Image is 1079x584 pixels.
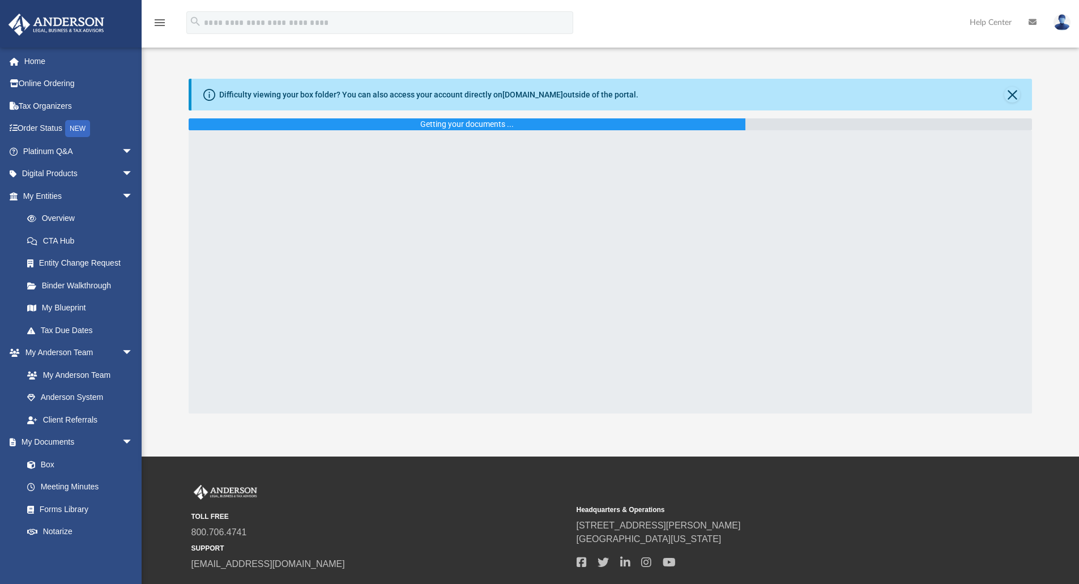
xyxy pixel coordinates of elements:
[8,431,144,454] a: My Documentsarrow_drop_down
[8,140,150,163] a: Platinum Q&Aarrow_drop_down
[1054,14,1071,31] img: User Pic
[16,453,139,476] a: Box
[153,22,167,29] a: menu
[189,15,202,28] i: search
[65,120,90,137] div: NEW
[16,252,150,275] a: Entity Change Request
[16,521,144,543] a: Notarize
[16,274,150,297] a: Binder Walkthrough
[122,431,144,454] span: arrow_drop_down
[8,543,144,565] a: Online Learningarrow_drop_down
[122,543,144,566] span: arrow_drop_down
[577,534,722,544] a: [GEOGRAPHIC_DATA][US_STATE]
[8,342,144,364] a: My Anderson Teamarrow_drop_down
[153,16,167,29] i: menu
[191,485,259,500] img: Anderson Advisors Platinum Portal
[502,90,563,99] a: [DOMAIN_NAME]
[16,408,144,431] a: Client Referrals
[420,118,514,130] div: Getting your documents ...
[577,505,954,515] small: Headquarters & Operations
[16,476,144,498] a: Meeting Minutes
[16,297,144,319] a: My Blueprint
[8,73,150,95] a: Online Ordering
[8,163,150,185] a: Digital Productsarrow_drop_down
[122,185,144,208] span: arrow_drop_down
[8,117,150,140] a: Order StatusNEW
[191,559,345,569] a: [EMAIL_ADDRESS][DOMAIN_NAME]
[1004,87,1020,103] button: Close
[219,89,638,101] div: Difficulty viewing your box folder? You can also access your account directly on outside of the p...
[191,511,569,522] small: TOLL FREE
[191,527,247,537] a: 800.706.4741
[122,163,144,186] span: arrow_drop_down
[8,50,150,73] a: Home
[16,386,144,409] a: Anderson System
[122,342,144,365] span: arrow_drop_down
[8,95,150,117] a: Tax Organizers
[16,207,150,230] a: Overview
[16,498,139,521] a: Forms Library
[577,521,741,530] a: [STREET_ADDRESS][PERSON_NAME]
[5,14,108,36] img: Anderson Advisors Platinum Portal
[122,140,144,163] span: arrow_drop_down
[191,543,569,553] small: SUPPORT
[16,364,139,386] a: My Anderson Team
[8,185,150,207] a: My Entitiesarrow_drop_down
[16,319,150,342] a: Tax Due Dates
[16,229,150,252] a: CTA Hub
